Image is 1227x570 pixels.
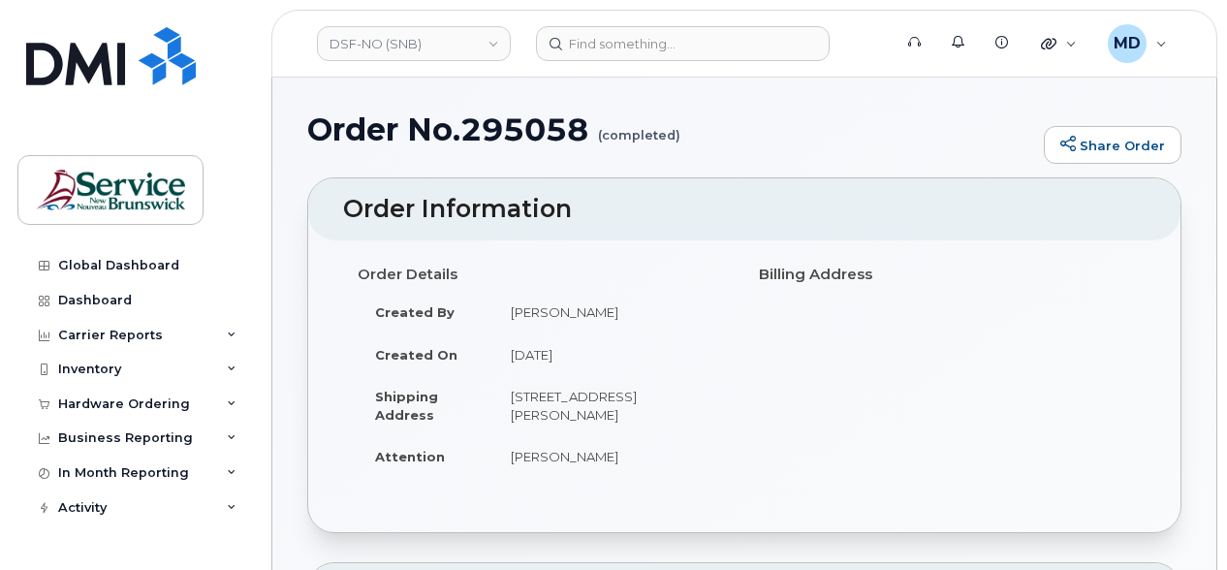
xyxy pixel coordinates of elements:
[493,333,730,376] td: [DATE]
[375,449,445,464] strong: Attention
[493,291,730,333] td: [PERSON_NAME]
[493,435,730,478] td: [PERSON_NAME]
[598,112,680,142] small: (completed)
[343,196,1146,223] h2: Order Information
[375,389,438,423] strong: Shipping Address
[307,112,1034,146] h1: Order No.295058
[759,267,1131,283] h4: Billing Address
[493,375,730,435] td: [STREET_ADDRESS][PERSON_NAME]
[375,347,457,363] strong: Created On
[1044,126,1181,165] a: Share Order
[375,304,455,320] strong: Created By
[358,267,730,283] h4: Order Details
